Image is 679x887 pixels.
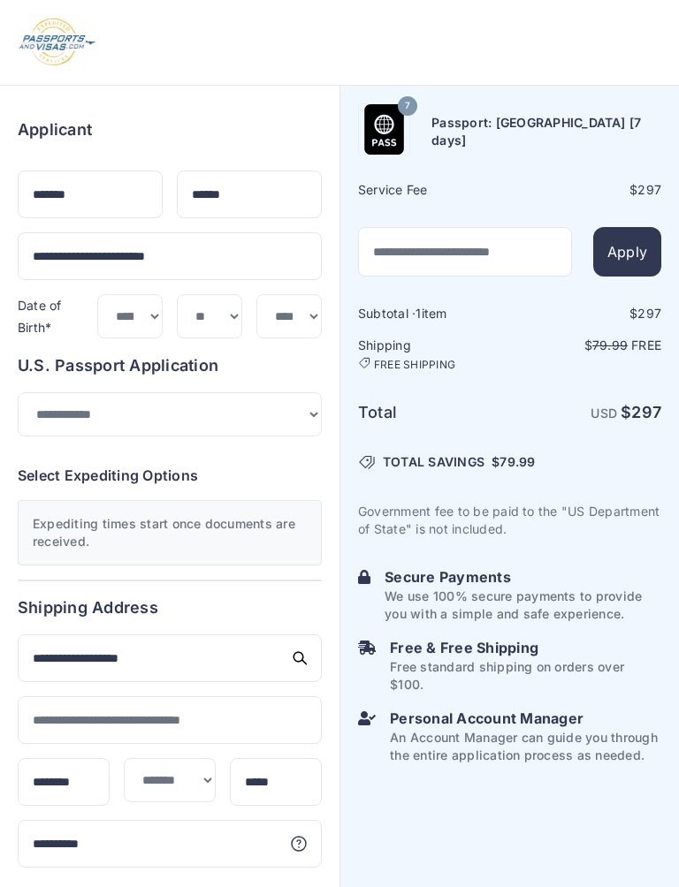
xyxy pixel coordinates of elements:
[390,658,661,694] p: Free standard shipping on orders over $100.
[591,406,617,421] span: USD
[431,114,661,149] h6: Passport: [GEOGRAPHIC_DATA] [7 days]
[385,588,661,623] p: We use 100% secure payments to provide you with a simple and safe experience.
[383,453,484,471] span: TOTAL SAVINGS
[631,403,661,421] span: 297
[512,305,662,322] div: $
[637,306,661,321] span: 297
[359,104,409,155] img: Product Name
[18,500,322,565] div: Expediting times start once documents are received.
[500,454,535,469] span: 79.99
[631,337,661,353] span: Free
[358,305,508,322] h6: Subtotal · item
[18,298,62,336] label: Date of Birth*
[390,729,661,764] p: An Account Manager can guide you through the entire application process as needed.
[416,306,421,321] span: 1
[374,358,455,372] span: FREE SHIPPING
[18,18,96,67] img: Logo
[512,337,662,354] p: $
[405,95,410,118] span: 7
[18,465,322,486] h6: Select Expediting Options
[385,566,661,588] h6: Secure Payments
[390,637,661,658] h6: Free & Free Shipping
[290,835,308,853] svg: More information
[18,353,322,378] h6: U.S. Passport Application
[358,181,508,199] h6: Service Fee
[592,337,628,353] span: 79.99
[358,503,661,538] p: Government fee to be paid to the "US Department of State" is not included.
[358,337,508,372] h6: Shipping
[621,403,661,421] strong: $
[358,400,508,425] h6: Total
[593,227,661,277] button: Apply
[512,181,662,199] div: $
[18,595,322,620] h6: Shipping Address
[492,453,535,471] span: $
[390,708,661,729] h6: Personal Account Manager
[637,182,661,197] span: 297
[18,118,92,142] h6: Applicant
